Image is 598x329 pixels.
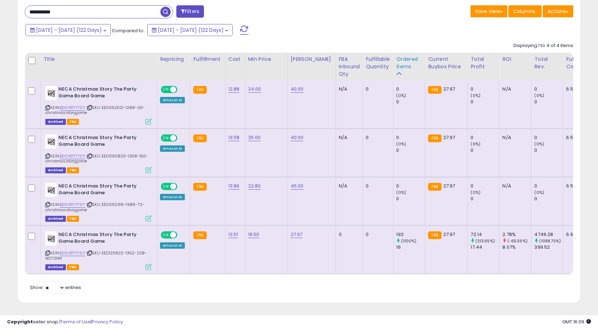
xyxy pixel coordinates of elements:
a: 19.50 [248,231,260,238]
a: Terms of Use [61,318,91,325]
span: ON [161,87,170,93]
span: FBA [67,119,79,125]
a: B00497Y70Y [60,105,85,111]
b: NECA Christmas Story The Party Game Board Game [58,231,144,246]
div: N/A [339,183,358,189]
div: 0 [339,231,358,238]
a: B00497Y70Y [60,202,85,208]
div: 0 [534,99,563,105]
div: 0 [471,183,499,189]
small: (1088.75%) [539,238,561,244]
div: 0 [534,86,563,92]
small: FBA [193,134,206,142]
small: FBA [193,86,206,94]
span: | SKU: EED092319-1386-72-christmasstorygame [45,202,144,212]
div: N/A [339,134,358,141]
div: 6.51 [566,134,591,141]
div: ASIN: [45,134,152,172]
span: ON [161,135,170,141]
span: Listings that have been deleted from Seller Central [45,119,66,125]
button: [DATE] - [DATE] (122 Days) [25,24,111,36]
div: N/A [502,86,526,92]
a: 12.88 [228,86,240,93]
span: Columns [513,8,535,15]
span: 2025-10-6 16:09 GMT [562,318,591,325]
small: FBA [193,183,206,191]
img: 41CAK2s+zDL._SL40_.jpg [45,86,57,100]
div: 0 [534,196,563,202]
div: Ordered Items [396,56,422,70]
small: (0%) [471,141,480,147]
div: 8.07% [502,244,531,250]
div: 0 [366,134,388,141]
div: 0 [396,183,425,189]
a: 13.51 [228,231,238,238]
div: 0 [396,196,425,202]
a: 25.00 [248,134,261,141]
div: 0 [471,86,499,92]
div: Fulfillment Cost [566,56,593,70]
div: 0 [534,183,563,189]
button: [DATE] - [DATE] (122 Days) [147,24,233,36]
div: ROI [502,56,528,63]
small: (0%) [534,141,544,147]
span: FBA [67,167,79,173]
div: 0 [471,134,499,141]
div: ASIN: [45,231,152,269]
div: 0 [471,196,499,202]
div: 0 [534,147,563,154]
small: (0%) [396,141,406,147]
div: ASIN: [45,86,152,124]
div: 0 [366,183,388,189]
div: FBA inbound Qty [339,56,360,78]
small: (0%) [396,93,406,98]
div: Displaying 1 to 4 of 4 items [513,42,573,49]
span: ON [161,232,170,238]
span: Listings that have been deleted from Seller Central [45,167,66,173]
div: N/A [502,183,526,189]
div: Min Price [248,56,285,63]
div: seller snap | | [7,319,123,325]
span: Compared to: [112,27,144,34]
span: [DATE] - [DATE] (122 Days) [36,27,102,34]
button: Actions [543,5,573,17]
div: 0 [396,134,425,141]
a: B00497Y70Y [60,153,85,159]
span: 27.97 [443,231,455,238]
div: [PERSON_NAME] [291,56,333,63]
span: 27.97 [443,134,455,141]
small: FBA [428,183,441,191]
a: B00497Y70Y [60,250,85,256]
div: 6.51 [566,86,591,92]
small: FBA [428,86,441,94]
div: N/A [339,86,358,92]
div: 0 [534,134,563,141]
div: Title [44,56,154,63]
div: Total Profit [471,56,496,70]
small: FBA [428,134,441,142]
a: 45.00 [291,183,304,190]
div: 0 [396,147,425,154]
button: Columns [508,5,542,17]
button: Save View [471,5,507,17]
div: Amazon AI [160,194,185,200]
span: Listings that have been deleted from Seller Central [45,216,66,222]
div: Fulfillable Quantity [366,56,390,70]
b: NECA Christmas Story The Party Game Board Game [58,134,144,149]
img: 41CAK2s+zDL._SL40_.jpg [45,134,57,149]
small: FBA [193,231,206,239]
div: 6.51 [566,183,591,189]
a: 27.97 [291,231,303,238]
span: | SKU: EED052021-1288-30-christmasstorygame [45,105,145,115]
small: (0%) [534,93,544,98]
span: FBA [67,264,79,270]
small: (1100%) [401,238,417,244]
small: FBA [428,231,441,239]
div: 17.44 [471,244,499,250]
a: 22.80 [248,183,261,190]
small: (0%) [471,190,480,195]
div: Amazon AI [160,145,185,152]
span: OFF [176,232,188,238]
div: 0 [471,99,499,105]
div: 16 [396,244,425,250]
